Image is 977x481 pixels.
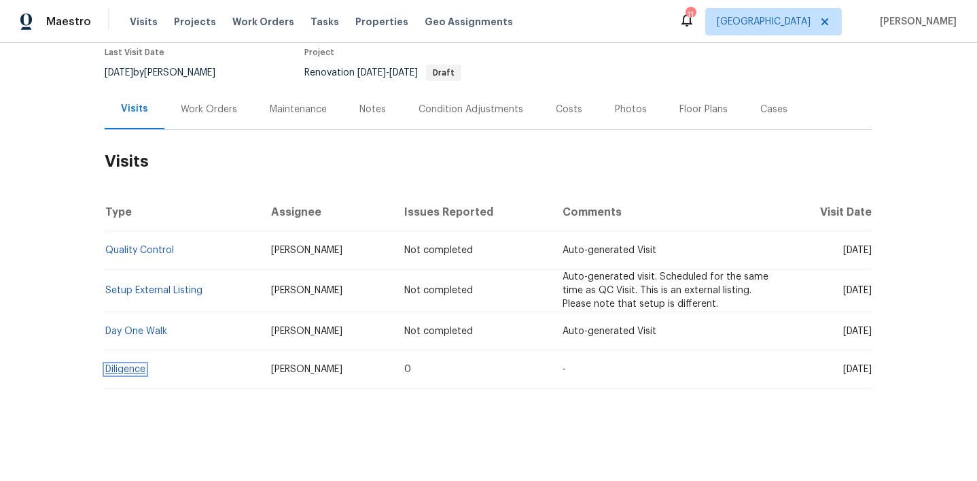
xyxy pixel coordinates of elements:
div: Maintenance [270,103,327,116]
th: Visit Date [782,193,872,231]
div: by [PERSON_NAME] [105,65,232,81]
span: Auto-generated Visit [563,246,656,255]
span: [DATE] [843,246,872,255]
div: Cases [760,103,787,116]
a: Day One Walk [105,327,167,336]
span: Draft [427,69,460,77]
span: Work Orders [232,15,294,29]
a: Quality Control [105,246,174,255]
span: Not completed [404,286,473,295]
th: Type [105,193,260,231]
span: Project [304,48,334,56]
span: - [357,68,418,78]
span: [PERSON_NAME] [271,327,342,336]
span: [PERSON_NAME] [271,365,342,374]
span: Tasks [310,17,339,27]
span: Maestro [46,15,91,29]
span: [DATE] [843,365,872,374]
a: Diligence [105,365,145,374]
span: [DATE] [389,68,418,78]
th: Issues Reported [393,193,552,231]
div: Visits [121,102,148,116]
span: Properties [355,15,408,29]
a: Setup External Listing [105,286,202,295]
span: [DATE] [105,68,133,78]
span: Projects [174,15,216,29]
span: [DATE] [843,286,872,295]
h2: Visits [105,130,872,193]
span: Not completed [404,327,473,336]
div: Notes [359,103,386,116]
span: [PERSON_NAME] [271,286,342,295]
div: Floor Plans [679,103,728,116]
div: Costs [556,103,582,116]
span: Auto-generated Visit [563,327,656,336]
div: Work Orders [181,103,237,116]
span: [DATE] [843,327,872,336]
div: Photos [615,103,647,116]
span: Last Visit Date [105,48,164,56]
th: Assignee [260,193,393,231]
span: - [563,365,566,374]
span: Renovation [304,68,461,78]
span: 0 [404,365,411,374]
span: [PERSON_NAME] [874,15,957,29]
span: Geo Assignments [425,15,513,29]
span: Not completed [404,246,473,255]
span: [DATE] [357,68,386,78]
span: [PERSON_NAME] [271,246,342,255]
th: Comments [552,193,782,231]
span: [GEOGRAPHIC_DATA] [717,15,811,29]
span: Visits [130,15,158,29]
div: 11 [686,8,695,22]
div: Condition Adjustments [419,103,523,116]
span: Auto-generated visit. Scheduled for the same time as QC Visit. This is an external listing. Pleas... [563,272,768,309]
